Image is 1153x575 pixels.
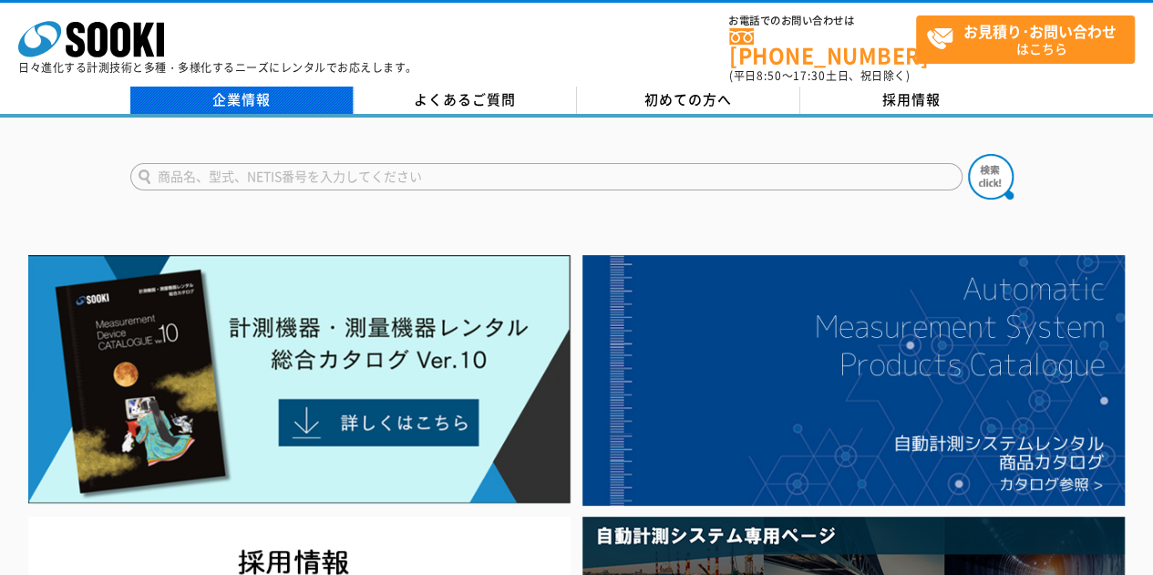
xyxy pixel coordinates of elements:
[729,15,916,26] span: お電話でのお問い合わせは
[577,87,800,114] a: 初めての方へ
[130,87,354,114] a: 企業情報
[916,15,1135,64] a: お見積り･お問い合わせはこちら
[130,163,963,190] input: 商品名、型式、NETIS番号を入力してください
[28,255,571,504] img: Catalog Ver10
[582,255,1125,506] img: 自動計測システムカタログ
[354,87,577,114] a: よくあるご質問
[963,20,1117,42] strong: お見積り･お問い合わせ
[757,67,782,84] span: 8:50
[729,28,916,66] a: [PHONE_NUMBER]
[18,62,417,73] p: 日々進化する計測技術と多種・多様化するニーズにレンタルでお応えします。
[729,67,910,84] span: (平日 ～ 土日、祝日除く)
[800,87,1024,114] a: 採用情報
[793,67,826,84] span: 17:30
[968,154,1014,200] img: btn_search.png
[926,16,1134,62] span: はこちら
[644,89,732,109] span: 初めての方へ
